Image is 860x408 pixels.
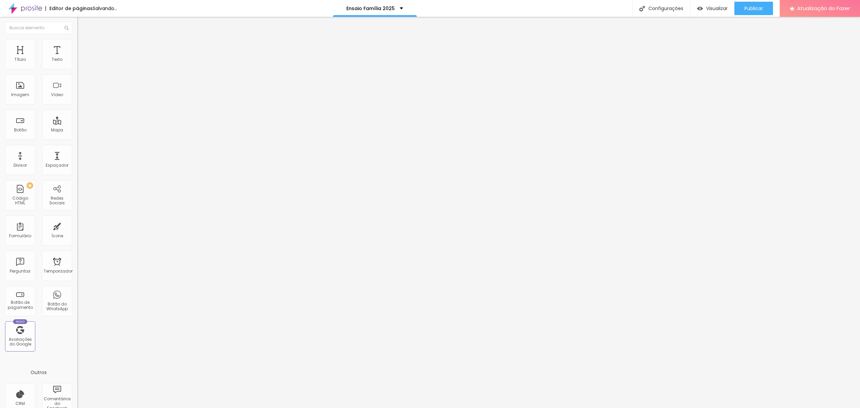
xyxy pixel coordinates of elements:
font: Configurações [648,5,683,12]
font: Ícone [51,233,63,239]
font: Avaliações do Google [9,336,32,347]
font: Perguntas [10,268,31,274]
img: view-1.svg [697,6,703,11]
font: Espaçador [46,162,69,168]
div: Salvando... [93,6,117,11]
font: Botão do WhatsApp [46,301,68,312]
font: Formulário [9,233,31,239]
font: Título [14,56,26,62]
img: Ícone [639,6,645,11]
font: Código HTML [12,195,28,206]
button: Visualizar [690,2,734,15]
font: Novo [16,320,25,324]
font: Texto [52,56,62,62]
font: Mapa [51,127,63,133]
img: Ícone [64,26,69,30]
iframe: Editor [77,17,860,408]
font: Divisor [13,162,27,168]
font: Ensaio Família 2025 [346,5,395,12]
font: Botão de pagamento [8,299,33,310]
font: Temporizador [44,268,73,274]
font: Publicar [744,5,763,12]
font: Outros [31,369,47,376]
font: Visualizar [706,5,728,12]
font: Vídeo [51,92,63,97]
button: Publicar [734,2,773,15]
font: CRM [15,401,25,406]
font: Atualização do Fazer [797,5,850,12]
font: Botão [14,127,27,133]
input: Buscar elemento [5,22,72,34]
font: Imagem [11,92,29,97]
font: Editor de páginas [49,5,93,12]
font: Redes Sociais [49,195,65,206]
